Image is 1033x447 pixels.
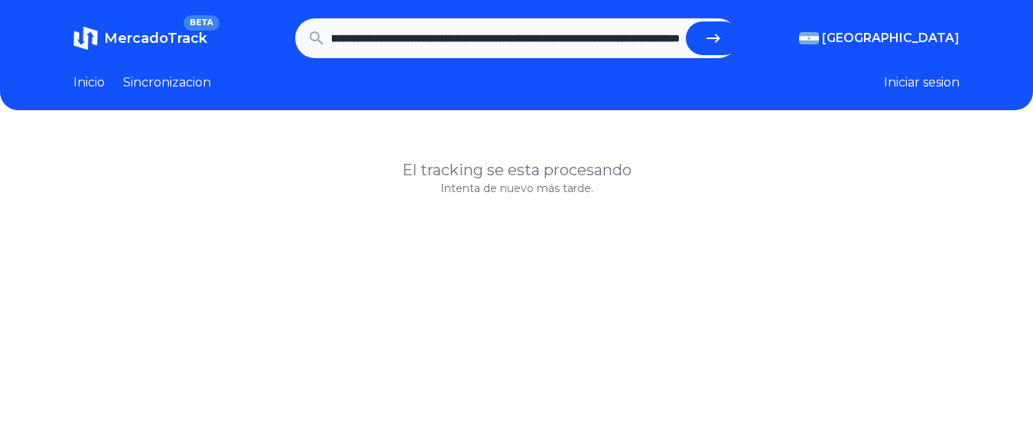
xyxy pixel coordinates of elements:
[884,73,960,92] button: Iniciar sesion
[123,73,211,92] a: Sincronizacion
[73,181,960,196] p: Intenta de nuevo más tarde.
[184,15,219,31] span: BETA
[73,73,105,92] a: Inicio
[799,32,819,44] img: Argentina
[104,30,207,47] span: MercadoTrack
[73,159,960,181] h1: El tracking se esta procesando
[73,26,98,51] img: MercadoTrack
[73,26,207,51] a: MercadoTrackBETA
[799,29,960,47] button: [GEOGRAPHIC_DATA]
[822,29,960,47] span: [GEOGRAPHIC_DATA]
